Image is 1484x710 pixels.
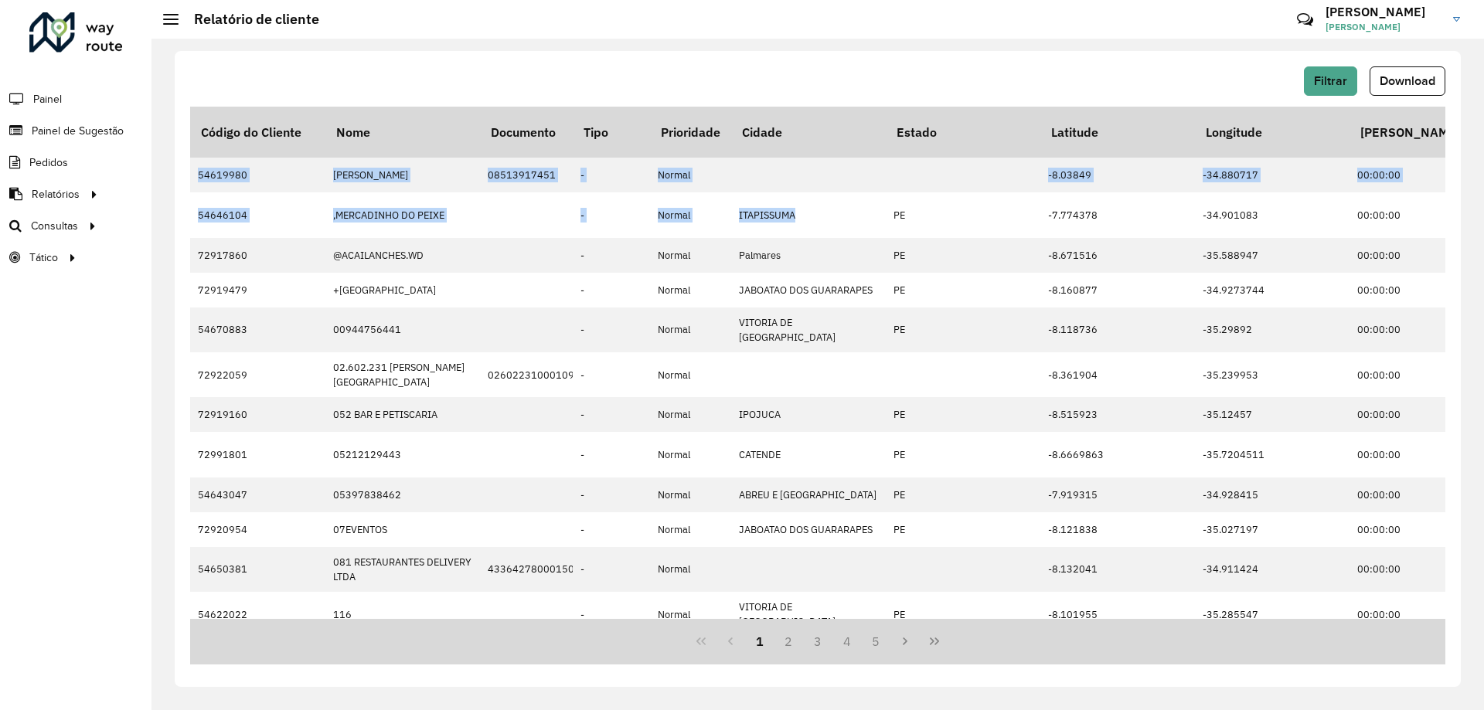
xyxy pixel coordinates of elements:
[573,397,650,432] td: -
[179,11,319,28] h2: Relatório de cliente
[731,238,886,273] td: Palmares
[29,250,58,266] span: Tático
[1195,397,1350,432] td: -35.12457
[886,432,1040,477] td: PE
[29,155,68,171] span: Pedidos
[325,477,480,512] td: 05397838462
[480,158,583,192] td: 08513917451
[1195,307,1350,352] td: -35.29892
[1040,107,1195,158] th: Latitude
[1195,158,1350,192] td: -34.880717
[325,512,480,547] td: 07EVENTOS
[862,627,891,656] button: 5
[325,273,480,307] td: +[GEOGRAPHIC_DATA]
[573,238,650,273] td: -
[190,107,325,158] th: Código do Cliente
[190,397,325,432] td: 72919160
[1195,273,1350,307] td: -34.9273744
[731,477,886,512] td: ABREU E [GEOGRAPHIC_DATA]
[190,547,325,592] td: 54650381
[890,627,920,656] button: Next Page
[1288,3,1322,36] a: Contato Rápido
[650,192,735,237] td: Normal
[650,512,735,547] td: Normal
[325,397,480,432] td: 052 BAR E PETISCARIA
[650,307,735,352] td: Normal
[1195,192,1350,237] td: -34.901083
[650,477,735,512] td: Normal
[573,547,650,592] td: -
[190,352,325,397] td: 72922059
[1040,592,1195,637] td: -8.101955
[886,307,1040,352] td: PE
[731,107,886,158] th: Cidade
[1040,477,1195,512] td: -7.919315
[650,547,735,592] td: Normal
[31,218,78,234] span: Consultas
[325,158,480,192] td: [PERSON_NAME]
[1195,238,1350,273] td: -35.588947
[731,273,886,307] td: JABOATAO DOS GUARARAPES
[325,307,480,352] td: 00944756441
[480,352,583,397] td: 02602231000109
[190,238,325,273] td: 72917860
[1195,107,1350,158] th: Longitude
[573,432,650,477] td: -
[190,592,325,637] td: 54622022
[731,512,886,547] td: JABOATAO DOS GUARARAPES
[886,107,1040,158] th: Estado
[1040,273,1195,307] td: -8.160877
[573,477,650,512] td: -
[325,192,480,237] td: ,MERCADINHO DO PEIXE
[650,158,735,192] td: Normal
[650,432,735,477] td: Normal
[650,397,735,432] td: Normal
[650,107,735,158] th: Prioridade
[886,273,1040,307] td: PE
[886,512,1040,547] td: PE
[190,512,325,547] td: 72920954
[1195,432,1350,477] td: -35.7204511
[480,547,583,592] td: 43364278000150
[1040,352,1195,397] td: -8.361904
[731,592,886,637] td: VITORIA DE [GEOGRAPHIC_DATA]
[650,352,735,397] td: Normal
[573,192,650,237] td: -
[650,273,735,307] td: Normal
[325,238,480,273] td: @ACAILANCHES.WD
[32,186,80,202] span: Relatórios
[1040,397,1195,432] td: -8.515923
[731,397,886,432] td: IPOJUCA
[731,192,886,237] td: ITAPISSUMA
[1304,66,1357,96] button: Filtrar
[190,307,325,352] td: 54670883
[1195,512,1350,547] td: -35.027197
[886,238,1040,273] td: PE
[1040,432,1195,477] td: -8.6669863
[190,477,325,512] td: 54643047
[1040,192,1195,237] td: -7.774378
[573,592,650,637] td: -
[886,192,1040,237] td: PE
[325,352,480,397] td: 02.602.231 [PERSON_NAME][GEOGRAPHIC_DATA]
[190,192,325,237] td: 54646104
[573,107,650,158] th: Tipo
[1370,66,1445,96] button: Download
[1326,5,1441,19] h3: [PERSON_NAME]
[325,547,480,592] td: 081 RESTAURANTES DELIVERY LTDA
[190,432,325,477] td: 72991801
[886,397,1040,432] td: PE
[1040,307,1195,352] td: -8.118736
[573,512,650,547] td: -
[573,352,650,397] td: -
[774,627,803,656] button: 2
[886,592,1040,637] td: PE
[33,91,62,107] span: Painel
[650,592,735,637] td: Normal
[920,627,949,656] button: Last Page
[1040,512,1195,547] td: -8.121838
[1040,238,1195,273] td: -8.671516
[1040,547,1195,592] td: -8.132041
[832,627,862,656] button: 4
[731,307,886,352] td: VITORIA DE [GEOGRAPHIC_DATA]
